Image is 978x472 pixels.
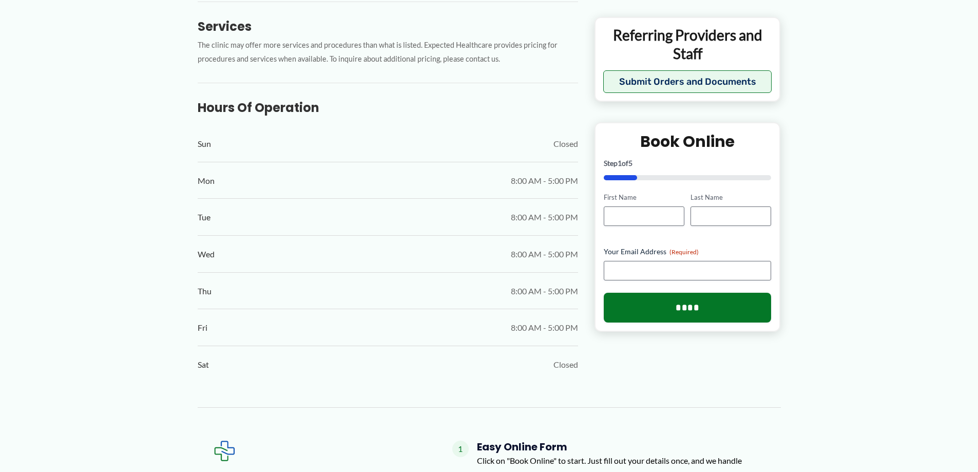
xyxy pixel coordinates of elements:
[198,284,212,299] span: Thu
[452,441,469,457] span: 1
[604,193,684,202] label: First Name
[628,159,632,167] span: 5
[604,160,772,167] p: Step of
[198,247,215,262] span: Wed
[511,320,578,335] span: 8:00 AM - 5:00 PM
[604,246,772,256] label: Your Email Address
[691,193,771,202] label: Last Name
[198,39,578,66] p: The clinic may offer more services and procedures than what is listed. Expected Healthcare provid...
[477,441,764,453] h4: Easy Online Form
[198,357,209,372] span: Sat
[198,100,578,116] h3: Hours of Operation
[604,131,772,152] h2: Book Online
[198,173,215,188] span: Mon
[511,210,578,225] span: 8:00 AM - 5:00 PM
[511,284,578,299] span: 8:00 AM - 5:00 PM
[553,136,578,152] span: Closed
[553,357,578,372] span: Closed
[603,25,772,63] p: Referring Providers and Staff
[511,247,578,262] span: 8:00 AM - 5:00 PM
[214,441,235,461] img: Expected Healthcare Logo
[669,248,699,255] span: (Required)
[618,159,622,167] span: 1
[198,18,578,34] h3: Services
[603,70,772,93] button: Submit Orders and Documents
[198,136,211,152] span: Sun
[198,210,210,225] span: Tue
[511,173,578,188] span: 8:00 AM - 5:00 PM
[198,320,207,335] span: Fri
